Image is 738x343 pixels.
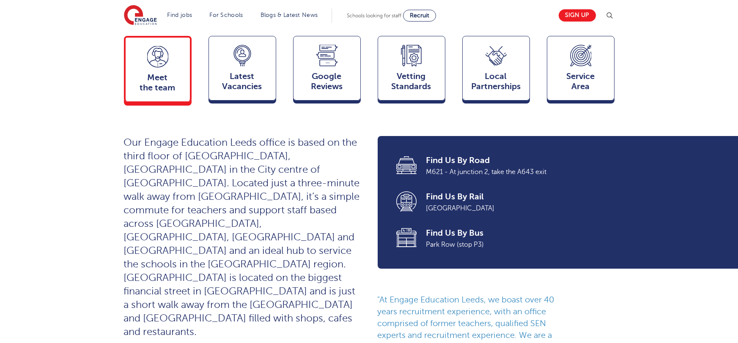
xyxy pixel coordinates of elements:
a: Blogs & Latest News [261,12,318,18]
a: Sign up [559,9,596,22]
span: Schools looking for staff [347,13,401,19]
span: Google Reviews [298,71,356,92]
span: Find Us By Bus [426,227,603,239]
a: GoogleReviews [293,36,361,104]
a: LatestVacancies [209,36,276,104]
a: Recruit [403,10,436,22]
span: Meet the team [130,73,186,93]
span: Park Row (stop P3) [426,239,603,250]
a: For Schools [209,12,243,18]
span: Latest Vacancies [213,71,272,92]
a: Find jobs [167,12,192,18]
a: ServiceArea [547,36,615,104]
span: M621 - At junction 2, take the A643 exit [426,166,603,177]
span: Find Us By Rail [426,191,603,203]
span: Find Us By Road [426,155,603,166]
span: [GEOGRAPHIC_DATA] [426,203,603,214]
span: Recruit [410,12,429,19]
span: Service Area [551,71,610,92]
img: Engage Education [124,5,157,26]
span: Local Partnerships [467,71,525,92]
a: Local Partnerships [462,36,530,104]
a: VettingStandards [378,36,445,104]
span: Our Engage Education Leeds office is based on the third floor of [GEOGRAPHIC_DATA], [GEOGRAPHIC_D... [124,137,360,338]
span: Vetting Standards [382,71,441,92]
a: Meetthe team [124,36,192,106]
